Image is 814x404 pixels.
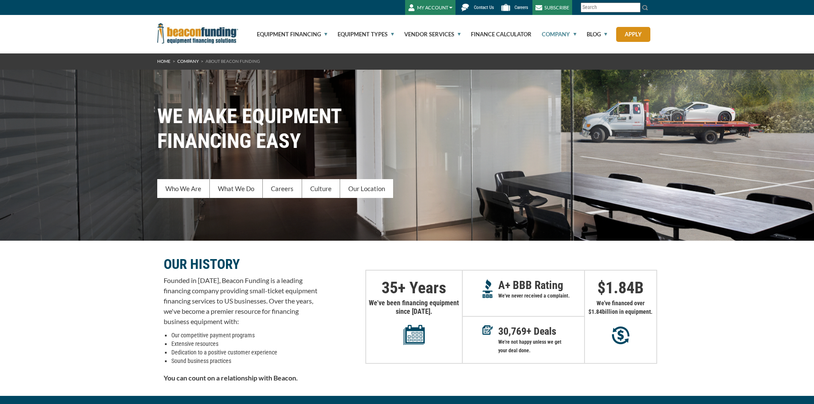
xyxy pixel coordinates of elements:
a: Company [177,59,199,64]
img: Years in equipment financing [403,324,425,345]
img: Search [642,4,649,11]
p: A+ BBB Rating [498,281,584,289]
p: OUR HISTORY [164,259,317,269]
p: We're not happy unless we get your deal done. [498,338,584,355]
a: Who We Are [157,179,210,198]
a: Culture [302,179,340,198]
img: Deals in Equipment Financing [482,325,493,335]
a: Company [532,15,576,53]
a: Careers [263,179,302,198]
strong: You can count on a relationship with Beacon. [164,374,298,382]
h1: WE MAKE EQUIPMENT FINANCING EASY [157,104,657,153]
img: Millions in equipment purchases [612,326,629,345]
li: Extensive resources [171,339,317,348]
li: Our competitive payment programs [171,331,317,339]
a: HOME [157,59,170,64]
a: Vendor Services [394,15,461,53]
img: Beacon Funding Corporation [157,23,238,44]
li: Dedication to a positive customer experience [171,348,317,357]
span: Contact Us [474,5,494,10]
a: Equipment Types [328,15,394,53]
input: Search [581,3,641,12]
img: A+ Reputation BBB [482,279,493,298]
a: Blog [577,15,607,53]
a: Clear search text [632,4,638,11]
p: We've never received a complaint. [498,292,584,300]
span: 1.84 [605,278,635,297]
p: + Deals [498,327,584,336]
a: Beacon Funding Corporation [157,29,238,36]
a: Finance Calculator [461,15,532,53]
p: $ B [585,283,656,292]
p: We've financed over $ billion in equipment. [585,299,656,316]
span: Careers [514,5,528,10]
span: 35 [382,278,398,297]
a: What We Do [210,179,263,198]
span: About Beacon Funding [206,59,260,64]
span: 1.84 [591,308,602,315]
a: Our Location [340,179,393,198]
p: We've been financing equipment since [DATE]. [366,299,462,345]
li: Sound business practices [171,357,317,365]
a: Apply [616,27,650,42]
span: 30,769 [498,325,526,337]
p: Founded in [DATE], Beacon Funding is a leading financing company providing small-ticket equipment... [164,275,317,327]
a: Equipment Financing [247,15,327,53]
p: + Years [366,283,462,292]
